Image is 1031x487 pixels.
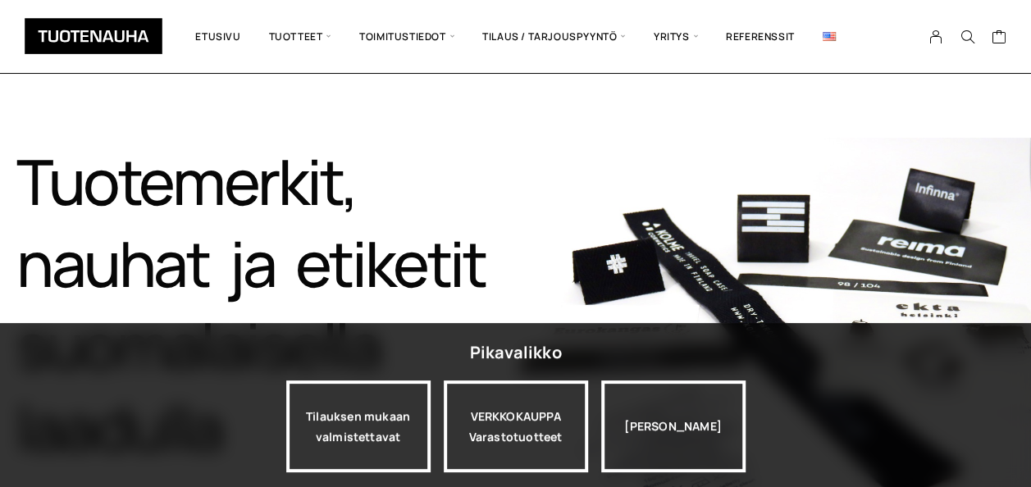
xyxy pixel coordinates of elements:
[601,380,746,472] div: [PERSON_NAME]
[16,140,516,468] h1: Tuotemerkit, nauhat ja etiketit suomalaisella laadulla​
[991,29,1006,48] a: Cart
[469,338,561,367] div: Pikavalikko
[920,30,952,44] a: My Account
[444,380,588,472] div: VERKKOKAUPPA Varastotuotteet
[823,32,836,41] img: English
[345,12,468,61] span: Toimitustiedot
[444,380,588,472] a: VERKKOKAUPPAVarastotuotteet
[468,12,640,61] span: Tilaus / Tarjouspyyntö
[255,12,345,61] span: Tuotteet
[286,380,431,472] a: Tilauksen mukaan valmistettavat
[640,12,712,61] span: Yritys
[181,12,254,61] a: Etusivu
[951,30,983,44] button: Search
[712,12,809,61] a: Referenssit
[25,18,162,54] img: Tuotenauha Oy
